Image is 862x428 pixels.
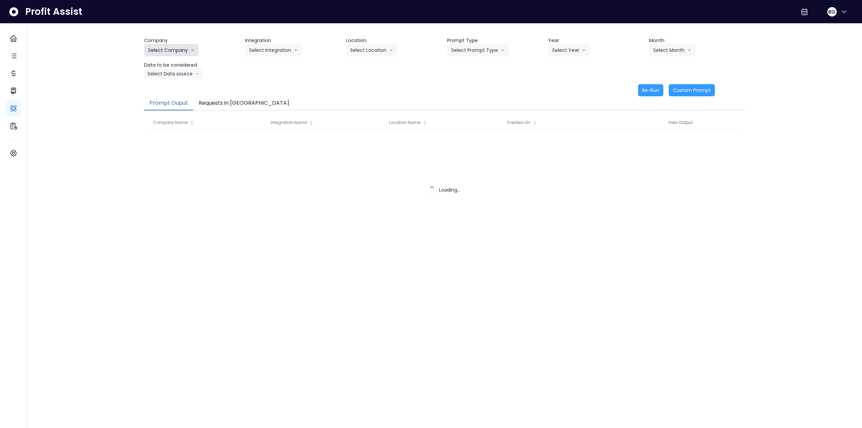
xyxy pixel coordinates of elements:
[346,44,397,56] button: Select Locationarrow down line
[245,44,302,56] button: Select Integrationarrow down line
[144,62,240,69] header: Data to be considered.
[346,37,442,44] header: Location
[389,47,393,54] svg: arrow down line
[144,96,193,110] button: Prompt Ouput
[267,116,385,129] div: Integration Name
[548,37,644,44] header: Year
[150,116,267,129] div: Company Name
[638,84,663,96] button: Re-Run
[144,69,203,79] button: Select Data sourcearrow down line
[245,37,341,44] header: Integration
[532,120,537,126] svg: sort
[144,44,199,56] button: Select Companyarrow down line
[294,47,298,54] svg: arrow down line
[622,116,739,129] div: View Output
[386,116,503,129] div: Location Name
[144,37,240,44] header: Company
[828,8,835,15] span: BG
[447,37,543,44] header: Prompt Type
[503,116,621,129] div: Created On
[191,47,195,54] svg: arrow down line
[196,70,199,77] svg: arrow down line
[439,187,460,193] span: Loading...
[687,47,691,54] svg: arrow left line
[308,120,314,126] svg: sort
[193,96,295,110] button: Requests in [GEOGRAPHIC_DATA]
[501,47,505,54] svg: arrow down line
[649,37,745,44] header: Month
[669,84,715,96] button: Custom Prompt
[25,6,82,18] span: Profit Assist
[548,44,590,56] button: Select Yeararrow down line
[447,44,509,56] button: Select Prompt Typearrow down line
[189,120,195,126] svg: sort
[649,44,695,56] button: Select Montharrow left line
[582,47,586,54] svg: arrow down line
[422,120,427,126] svg: sort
